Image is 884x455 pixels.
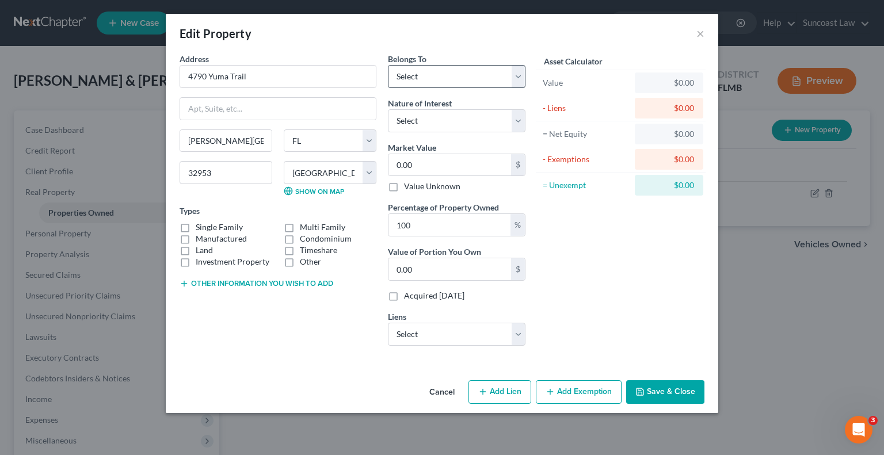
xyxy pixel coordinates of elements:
a: Show on Map [284,186,344,196]
input: 0.00 [388,258,511,280]
input: Apt, Suite, etc... [180,98,376,120]
input: Enter address... [180,66,376,87]
div: $ [511,258,525,280]
button: Add Exemption [536,380,622,404]
input: Enter zip... [180,161,272,184]
div: $ [511,154,525,176]
button: × [696,26,704,40]
div: - Liens [543,102,630,114]
label: Timeshare [300,244,337,256]
label: Market Value [388,142,436,154]
label: Condominium [300,233,352,244]
div: $0.00 [644,128,694,140]
button: Save & Close [626,380,704,404]
label: Percentage of Property Owned [388,201,499,213]
label: Value Unknown [404,181,460,192]
label: Single Family [196,221,243,233]
div: $0.00 [644,77,694,89]
label: Multi Family [300,221,345,233]
input: Enter city... [180,130,272,152]
span: Address [180,54,209,64]
div: = Net Equity [543,128,630,140]
span: 3 [868,416,878,425]
label: Asset Calculator [544,55,603,67]
input: 0.00 [388,154,511,176]
div: $0.00 [644,179,694,191]
label: Types [180,205,200,217]
label: Value of Portion You Own [388,246,481,258]
label: Other [300,256,321,267]
button: Add Lien [468,380,531,404]
input: 0.00 [388,214,510,236]
button: Cancel [420,381,464,404]
div: % [510,214,525,236]
iframe: Intercom live chat [845,416,872,443]
div: - Exemptions [543,154,630,165]
div: $0.00 [644,154,694,165]
label: Acquired [DATE] [404,290,464,301]
label: Land [196,244,213,256]
div: Value [543,77,630,89]
label: Investment Property [196,256,269,267]
div: = Unexempt [543,179,630,191]
label: Manufactured [196,233,247,244]
div: Edit Property [180,25,252,41]
div: $0.00 [644,102,694,114]
span: Belongs To [388,54,426,64]
label: Nature of Interest [388,97,452,109]
label: Liens [388,311,406,323]
button: Other information you wish to add [180,279,333,288]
